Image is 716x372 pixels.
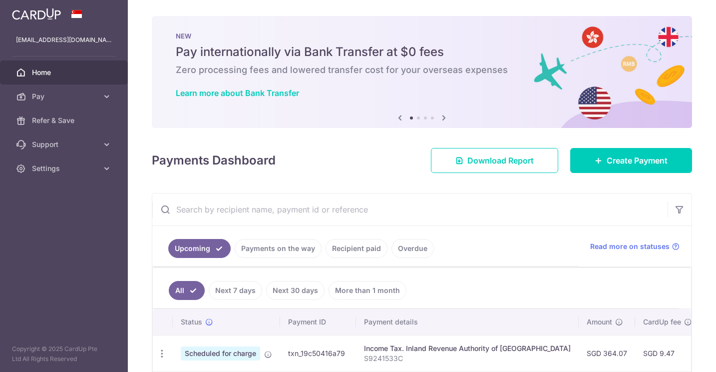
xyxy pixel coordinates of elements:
[235,239,322,258] a: Payments on the way
[181,317,202,327] span: Status
[364,343,571,353] div: Income Tax. Inland Revenue Authority of [GEOGRAPHIC_DATA]
[152,16,692,128] img: Bank transfer banner
[579,335,635,371] td: SGD 364.07
[329,281,406,300] a: More than 1 month
[176,44,668,60] h5: Pay internationally via Bank Transfer at $0 fees
[280,309,356,335] th: Payment ID
[16,35,112,45] p: [EMAIL_ADDRESS][DOMAIN_NAME]
[176,64,668,76] h6: Zero processing fees and lowered transfer cost for your overseas expenses
[635,335,700,371] td: SGD 9.47
[570,148,692,173] a: Create Payment
[209,281,262,300] a: Next 7 days
[607,154,668,166] span: Create Payment
[643,317,681,327] span: CardUp fee
[364,353,571,363] p: S9241533C
[32,163,98,173] span: Settings
[590,241,680,251] a: Read more on statuses
[32,91,98,101] span: Pay
[266,281,325,300] a: Next 30 days
[168,239,231,258] a: Upcoming
[32,67,98,77] span: Home
[467,154,534,166] span: Download Report
[152,151,276,169] h4: Payments Dashboard
[356,309,579,335] th: Payment details
[431,148,558,173] a: Download Report
[176,88,299,98] a: Learn more about Bank Transfer
[169,281,205,300] a: All
[590,241,670,251] span: Read more on statuses
[326,239,387,258] a: Recipient paid
[587,317,612,327] span: Amount
[181,346,260,360] span: Scheduled for charge
[152,193,668,225] input: Search by recipient name, payment id or reference
[32,139,98,149] span: Support
[176,32,668,40] p: NEW
[32,115,98,125] span: Refer & Save
[12,8,61,20] img: CardUp
[391,239,434,258] a: Overdue
[280,335,356,371] td: txn_19c50416a79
